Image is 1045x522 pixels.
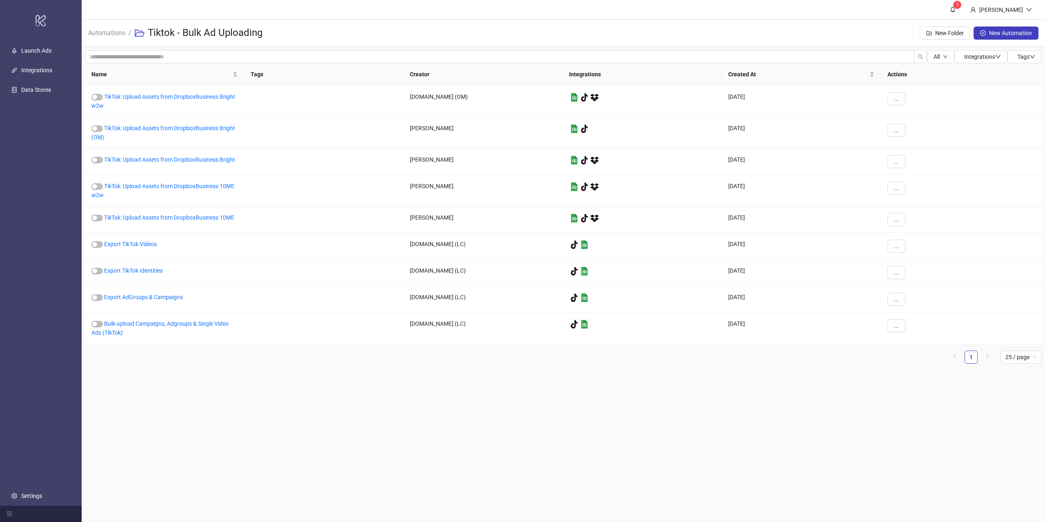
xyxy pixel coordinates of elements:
button: ... [887,155,905,168]
a: TikTok: Upload Assets from DropboxBusiness Bright [104,156,235,163]
span: ... [894,243,899,249]
li: 1 [965,351,978,364]
div: [PERSON_NAME] [403,207,563,233]
button: ... [887,213,905,226]
div: [PERSON_NAME] [403,149,563,175]
div: [DOMAIN_NAME] (OM) [403,86,563,117]
a: TikTok: Upload Assets from DropboxBusiness 10ME [104,214,234,221]
span: search [918,54,923,60]
span: Created At [728,70,868,79]
th: Creator [403,63,563,86]
div: Page Size [1001,351,1042,364]
a: 1 [965,351,977,363]
button: ... [887,240,905,253]
div: [DOMAIN_NAME] (LC) [403,286,563,313]
span: ... [894,216,899,223]
span: plus-circle [980,30,986,36]
div: [DATE] [722,117,881,149]
a: Automations [87,28,127,37]
a: TikTok: Upload Assets from DropboxBusiness Bright w2w [91,93,235,109]
div: [PERSON_NAME] [403,117,563,149]
span: All [934,53,940,60]
a: Export TikTok Videos [104,241,157,247]
span: folder-add [926,30,932,36]
li: Previous Page [948,351,961,364]
button: ... [887,182,905,195]
div: [DOMAIN_NAME] (LC) [403,313,563,344]
span: down [995,54,1001,60]
span: ... [894,269,899,276]
button: left [948,351,961,364]
span: 25 / page [1005,351,1037,363]
span: ... [894,96,899,102]
button: ... [887,124,905,137]
button: ... [887,92,905,105]
button: Tagsdown [1007,50,1042,63]
div: [PERSON_NAME] [976,5,1026,14]
li: Next Page [981,351,994,364]
span: ... [894,296,899,302]
span: 1 [956,2,959,8]
div: [DATE] [722,149,881,175]
button: ... [887,293,905,306]
span: right [985,354,990,359]
div: [DOMAIN_NAME] (LC) [403,260,563,286]
span: New Folder [935,30,964,36]
th: Created At [722,63,881,86]
button: New Automation [974,27,1038,40]
span: down [1029,54,1035,60]
th: Integrations [563,63,722,86]
a: Bulk-upload Campaigns, Adgroups & Single Video Ads (TikTok) [91,320,229,336]
span: folder-open [135,28,145,38]
span: left [952,354,957,359]
a: TikTok: Upload Assets from DropboxBusiness Bright (Old) [91,125,235,140]
span: down [1026,7,1032,13]
span: ... [894,322,899,329]
span: Name [91,70,231,79]
a: Settings [21,493,42,499]
div: [DATE] [722,233,881,260]
div: [DOMAIN_NAME] (LC) [403,233,563,260]
button: ... [887,266,905,279]
button: Alldown [927,50,954,63]
span: menu-fold [7,511,12,517]
a: Launch Ads [21,47,51,54]
span: New Automation [989,30,1032,36]
th: Tags [244,63,403,86]
a: Data Stores [21,87,51,93]
a: Export TikTok Identities [104,267,163,274]
div: [DATE] [722,207,881,233]
li: / [129,20,131,46]
div: [DATE] [722,313,881,344]
h3: Tiktok - Bulk Ad Uploading [148,27,262,40]
a: TikTok: Upload Assets from DropboxBusiness 10ME w2w [91,183,234,198]
div: [DATE] [722,260,881,286]
div: [DATE] [722,175,881,207]
span: user [970,7,976,13]
sup: 1 [953,1,961,9]
span: down [943,54,948,59]
div: [DATE] [722,86,881,117]
span: ... [894,127,899,133]
span: bell [950,7,956,12]
th: Name [85,63,244,86]
button: Integrationsdown [954,50,1007,63]
a: Export AdGroups & Campaigns [104,294,183,300]
span: ... [894,158,899,165]
span: Tags [1017,53,1035,60]
button: New Folder [920,27,970,40]
button: ... [887,319,905,332]
div: [PERSON_NAME] [403,175,563,207]
span: ... [894,185,899,191]
span: Integrations [964,53,1001,60]
th: Actions [881,63,1042,86]
div: [DATE] [722,286,881,313]
button: right [981,351,994,364]
a: Integrations [21,67,52,73]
